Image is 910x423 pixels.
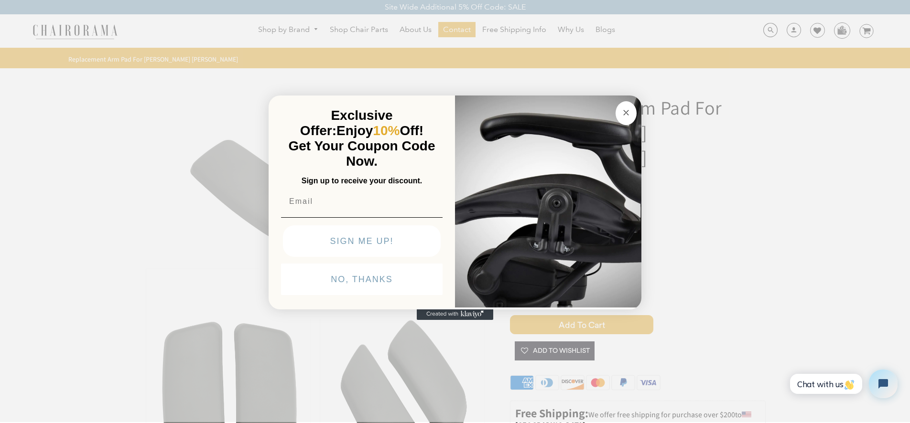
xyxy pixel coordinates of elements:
[373,123,400,138] span: 10%
[300,108,393,138] span: Exclusive Offer:
[281,192,443,211] input: Email
[281,217,443,218] img: underline
[455,94,641,307] img: 92d77583-a095-41f6-84e7-858462e0427a.jpeg
[336,123,423,138] span: Enjoy Off!
[283,225,441,257] button: SIGN ME UP!
[417,308,493,320] a: Created with Klaviyo - opens in a new tab
[281,264,443,295] button: NO, THANKS
[616,101,637,125] button: Close dialog
[780,361,906,406] iframe: Tidio Chat
[302,177,422,185] span: Sign up to receive your discount.
[289,138,435,169] span: Get Your Coupon Code Now.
